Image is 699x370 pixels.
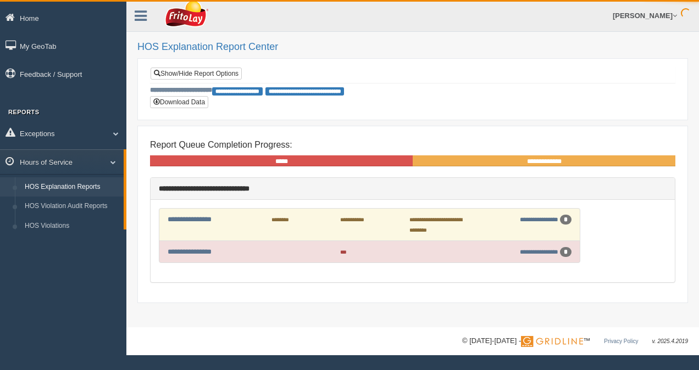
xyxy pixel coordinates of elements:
img: Gridline [521,336,583,347]
a: Privacy Policy [604,338,638,344]
a: HOS Violations [20,216,124,236]
button: Download Data [150,96,208,108]
a: HOS Explanation Reports [20,177,124,197]
a: Show/Hide Report Options [151,68,242,80]
h2: HOS Explanation Report Center [137,42,688,53]
h4: Report Queue Completion Progress: [150,140,675,150]
a: HOS Violation Audit Reports [20,197,124,216]
div: © [DATE]-[DATE] - ™ [462,335,688,347]
span: v. 2025.4.2019 [652,338,688,344]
